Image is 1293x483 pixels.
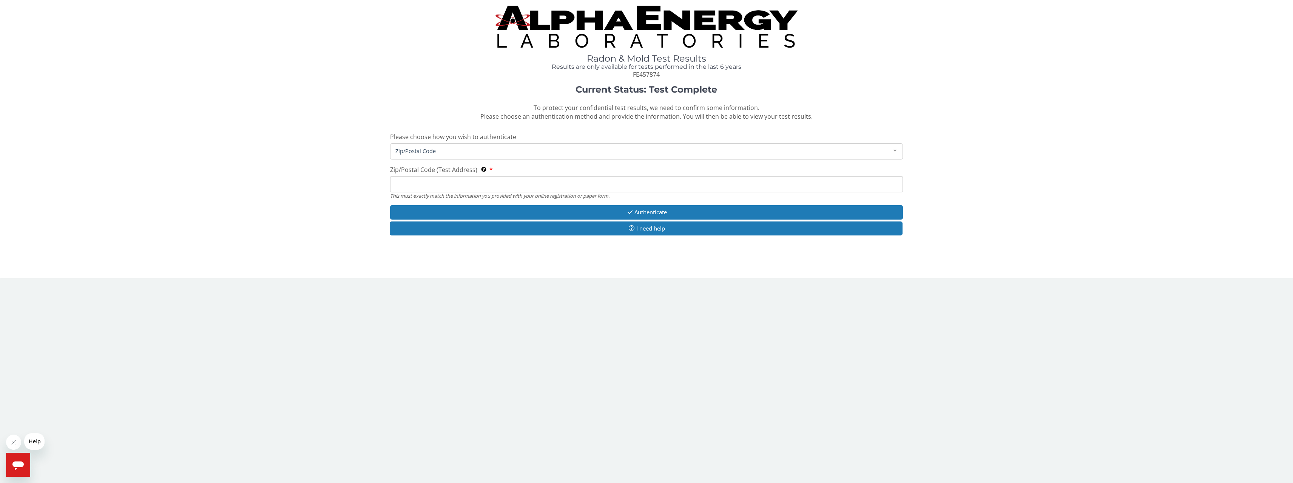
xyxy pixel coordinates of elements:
div: This must exactly match the information you provided with your online registration or paper form. [390,192,903,199]
button: Authenticate [390,205,903,219]
span: Zip/Postal Code [393,147,887,155]
span: Please choose how you wish to authenticate [390,133,516,141]
iframe: Message from company [24,433,45,450]
img: TightCrop.jpg [495,6,798,48]
strong: Current Status: Test Complete [576,84,717,95]
button: I need help [390,221,903,235]
span: To protect your confidential test results, we need to confirm some information. Please choose an ... [480,104,813,121]
h1: Radon & Mold Test Results [390,54,903,63]
iframe: Close message [6,435,21,450]
h4: Results are only available for tests performed in the last 6 years [390,63,903,70]
span: Zip/Postal Code (Test Address) [390,166,477,174]
span: FE457874 [633,70,660,79]
iframe: Button to launch messaging window [6,453,30,477]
